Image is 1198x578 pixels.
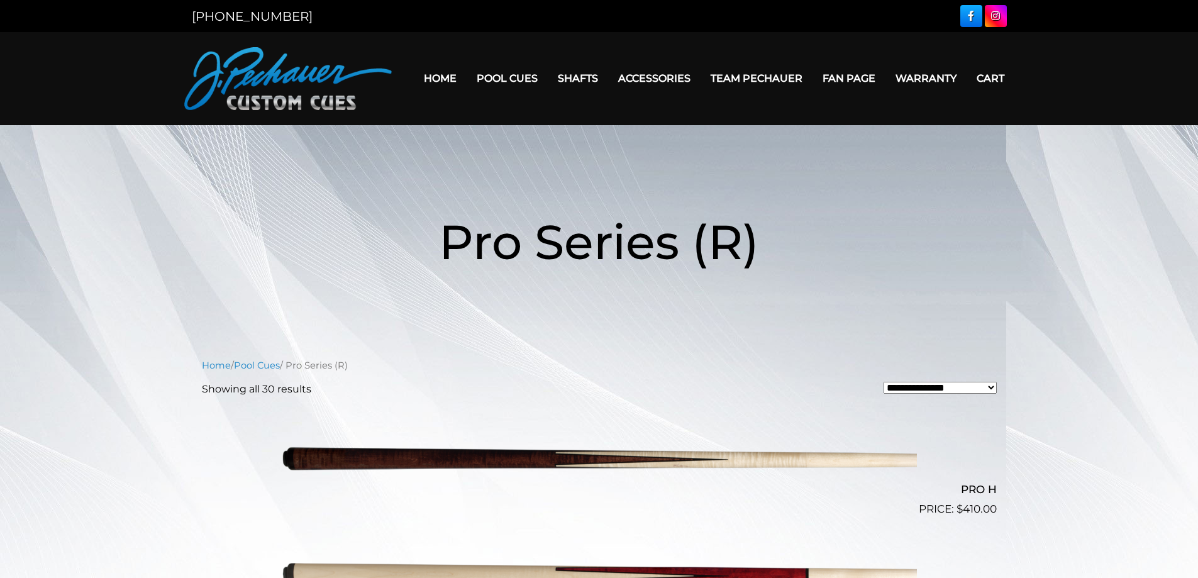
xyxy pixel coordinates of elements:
select: Shop order [884,382,997,394]
a: Shafts [548,62,608,94]
a: Fan Page [813,62,885,94]
img: Pechauer Custom Cues [184,47,392,110]
a: PRO H $410.00 [202,407,997,518]
bdi: 410.00 [957,503,997,515]
h2: PRO H [202,478,997,501]
a: Home [414,62,467,94]
a: Cart [967,62,1014,94]
a: Pool Cues [234,360,280,371]
a: Accessories [608,62,701,94]
a: Team Pechauer [701,62,813,94]
img: PRO H [282,407,917,513]
a: Warranty [885,62,967,94]
p: Showing all 30 results [202,382,311,397]
span: Pro Series (R) [439,213,759,271]
span: $ [957,503,963,515]
nav: Breadcrumb [202,358,997,372]
a: [PHONE_NUMBER] [192,9,313,24]
a: Pool Cues [467,62,548,94]
a: Home [202,360,231,371]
